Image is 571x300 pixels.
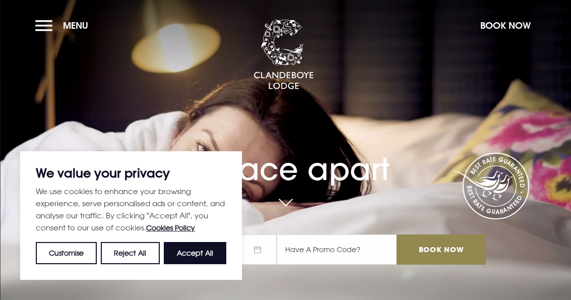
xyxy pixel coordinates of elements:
[20,151,242,280] div: We value your privacy
[475,15,536,36] button: Book Now
[146,223,195,232] a: Cookies Policy
[36,185,226,234] p: We use cookies to enhance your browsing experience, serve personalised ads or content, and analys...
[164,242,226,264] button: Accept All
[63,20,88,31] span: Menu
[397,234,485,265] input: Book Now
[85,133,485,187] h1: A place apart
[35,15,93,36] button: Menu
[36,242,97,264] button: Customise
[101,242,159,264] button: Reject All
[253,20,314,90] img: Clandeboye Lodge
[36,167,226,179] p: We value your privacy
[277,234,397,265] input: Have A Promo Code?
